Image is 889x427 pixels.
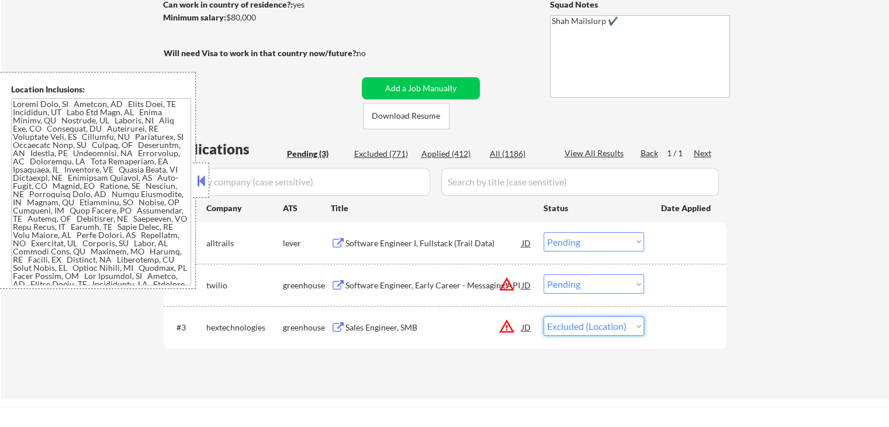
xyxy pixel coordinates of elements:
div: Next [694,147,712,159]
div: Date Applied [661,202,712,214]
div: twilio [206,280,283,291]
div: alltrails [206,237,283,249]
div: JD [521,316,532,338]
div: Status [544,197,644,218]
div: JD [521,274,532,295]
button: Add a Job Manually [362,77,480,99]
div: no [357,47,390,59]
div: JD [521,232,532,253]
div: hextechnologies [206,322,283,333]
div: Software Engineer I, Fullstack (Trail Data) [345,237,522,249]
div: greenhouse [283,322,331,333]
button: Download Resume [363,103,449,129]
div: Software Engineer, Early Career - Messaging API [345,280,522,291]
div: Title [331,202,532,214]
button: warning_amber [499,318,515,335]
div: Location Inclusions: [11,84,191,95]
div: greenhouse [283,280,331,291]
div: lever [283,237,331,249]
strong: Minimum salary: [163,12,226,22]
div: Sales Engineer, SMB [345,322,522,333]
div: All (1186) [490,148,548,160]
button: warning_amber [499,276,515,292]
div: Back [641,147,659,159]
div: Pending (3) [287,148,345,160]
div: Applied (412) [421,148,480,160]
div: ATS [283,202,331,214]
input: Search by title (case sensitive) [441,168,719,196]
div: 1 / 1 [667,147,694,159]
div: Excluded (771) [354,148,413,160]
div: $80,000 [163,12,358,23]
div: Company [206,202,283,214]
strong: Will need Visa to work in that country now/future?: [164,48,358,58]
div: Applications [167,142,283,156]
div: #3 [177,322,197,333]
div: View All Results [565,147,627,159]
input: Search by company (case sensitive) [167,168,430,196]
